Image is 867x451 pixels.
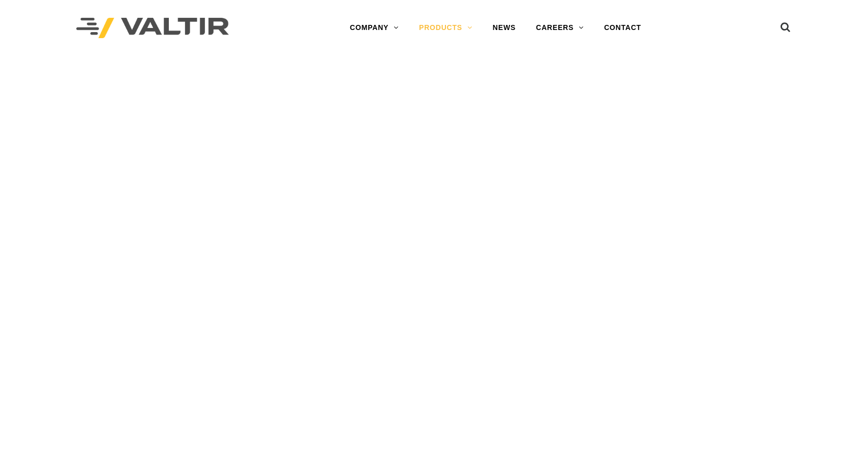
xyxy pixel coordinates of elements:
[483,18,526,38] a: NEWS
[76,18,229,39] img: Valtir
[409,18,483,38] a: PRODUCTS
[340,18,409,38] a: COMPANY
[594,18,651,38] a: CONTACT
[526,18,594,38] a: CAREERS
